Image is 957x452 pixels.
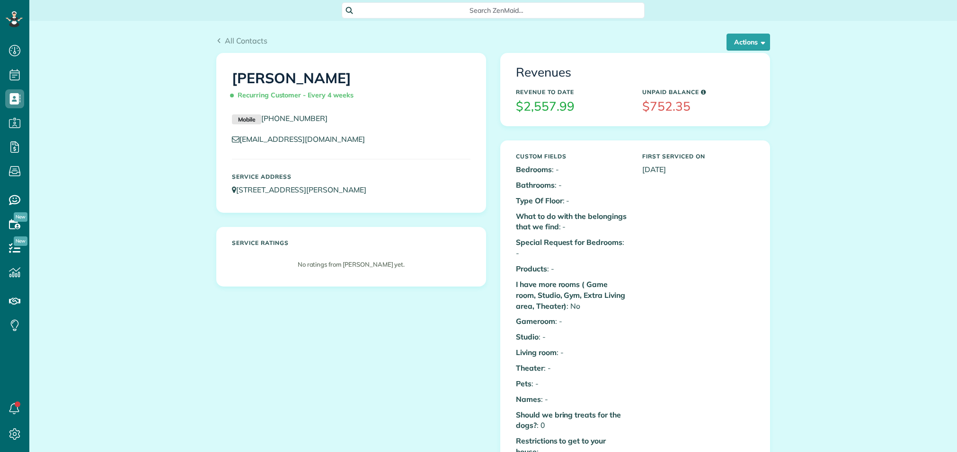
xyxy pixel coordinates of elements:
[225,36,267,45] span: All Contacts
[516,332,539,341] b: Studio
[516,279,625,311] b: I have more rooms ( Game room, Studio, Gym, Extra Living area, Theater)
[232,113,328,123] a: Mobile[PHONE_NUMBER]
[232,240,470,246] h5: Service ratings
[232,185,375,194] a: [STREET_ADDRESS][PERSON_NAME]
[516,263,628,274] p: : -
[727,34,770,51] button: Actions
[14,212,27,222] span: New
[516,196,563,205] b: Type Of Floor
[516,331,628,342] p: : -
[516,410,621,430] b: Should we bring treats for the dogs?
[516,316,628,327] p: : -
[516,348,557,357] b: Living room
[642,164,754,175] p: [DATE]
[516,279,628,312] p: : No
[642,89,754,95] h5: Unpaid Balance
[516,394,541,404] b: Names
[237,260,466,269] p: No ratings from [PERSON_NAME] yet.
[232,134,374,144] a: [EMAIL_ADDRESS][DOMAIN_NAME]
[642,153,754,159] h5: First Serviced On
[516,379,532,388] b: Pets
[516,237,628,259] p: : -
[232,114,261,125] small: Mobile
[216,35,267,46] a: All Contacts
[516,165,552,174] b: Bedrooms
[232,70,470,104] h1: [PERSON_NAME]
[516,237,622,247] b: Special Request for Bedrooms
[516,100,628,113] h3: $2,557.99
[642,100,754,113] h3: $752.35
[516,394,628,405] p: : -
[516,164,628,175] p: : -
[516,180,628,191] p: : -
[14,236,27,246] span: New
[516,409,628,431] p: : 0
[516,264,547,273] b: Products
[232,174,470,180] h5: Service Address
[516,347,628,358] p: : -
[232,87,357,104] span: Recurring Customer - Every 4 weeks
[516,363,628,374] p: : -
[516,66,754,79] h3: Revenues
[516,211,628,233] p: : -
[516,180,555,190] b: Bathrooms
[516,89,628,95] h5: Revenue to Date
[516,211,627,232] b: What to do with the belongings that we find
[516,316,555,326] b: Gameroom
[516,153,628,159] h5: Custom Fields
[516,195,628,206] p: : -
[516,378,628,389] p: : -
[516,363,544,373] b: Theater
